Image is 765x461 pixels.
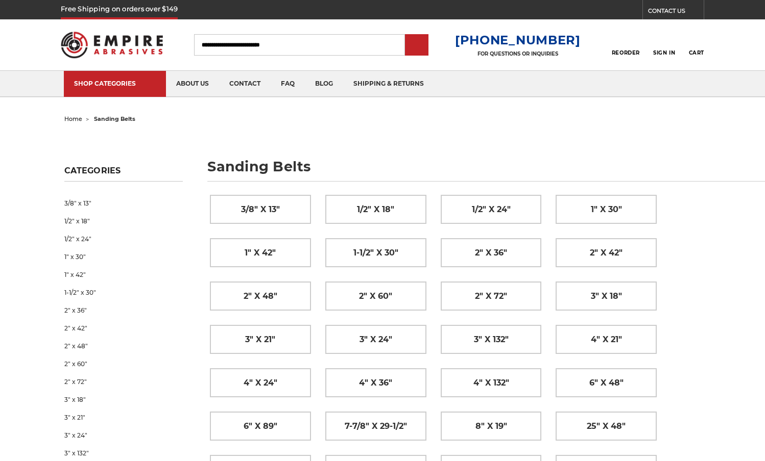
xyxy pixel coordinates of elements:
[166,71,219,97] a: about us
[94,115,135,122] span: sanding belts
[441,239,541,267] a: 2" x 36"
[64,194,183,212] a: 3/8" x 13"
[357,201,394,218] span: 1/2" x 18"
[591,288,622,305] span: 3" x 18"
[245,244,276,262] span: 1" x 42"
[64,248,183,266] a: 1" x 30"
[653,49,675,56] span: Sign In
[210,282,310,310] a: 2" x 48"
[210,195,310,223] a: 3/8" x 13"
[61,25,163,65] img: Empire Abrasives
[64,408,183,426] a: 3" x 21"
[244,288,277,305] span: 2" x 48"
[64,426,183,444] a: 3" x 24"
[441,369,541,397] a: 4" x 132"
[64,373,183,391] a: 2" x 72"
[64,115,82,122] a: home
[475,244,507,262] span: 2" x 36"
[556,325,656,353] a: 4" x 21"
[210,412,310,440] a: 6" x 89"
[591,201,622,218] span: 1" x 30"
[441,282,541,310] a: 2" x 72"
[64,391,183,408] a: 3" x 18"
[455,50,581,57] p: FOR QUESTIONS OR INQUIRIES
[64,319,183,337] a: 2" x 42"
[74,80,156,87] div: SHOP CATEGORIES
[326,239,426,267] a: 1-1/2" x 30"
[64,166,183,182] h5: Categories
[326,195,426,223] a: 1/2" x 18"
[326,369,426,397] a: 4" x 36"
[64,337,183,355] a: 2" x 48"
[475,288,507,305] span: 2" x 72"
[455,33,581,47] a: [PHONE_NUMBER]
[407,35,427,56] input: Submit
[556,282,656,310] a: 3" x 18"
[441,325,541,353] a: 3" x 132"
[219,71,271,97] a: contact
[64,301,183,319] a: 2" x 36"
[210,239,310,267] a: 1" x 42"
[353,244,398,262] span: 1-1/2" x 30"
[689,49,704,56] span: Cart
[589,374,624,392] span: 6" x 48"
[689,34,704,56] a: Cart
[556,239,656,267] a: 2" x 42"
[648,5,704,19] a: CONTACT US
[64,284,183,301] a: 1-1/2" x 30"
[475,418,507,435] span: 8" x 19"
[473,374,509,392] span: 4" x 132"
[556,412,656,440] a: 25" x 48"
[305,71,343,97] a: blog
[326,325,426,353] a: 3" x 24"
[210,369,310,397] a: 4" x 24"
[441,412,541,440] a: 8" x 19"
[245,331,275,348] span: 3" x 21"
[343,71,434,97] a: shipping & returns
[64,230,183,248] a: 1/2" x 24"
[612,49,640,56] span: Reorder
[360,331,392,348] span: 3" x 24"
[271,71,305,97] a: faq
[64,266,183,284] a: 1" x 42"
[64,212,183,230] a: 1/2" x 18"
[326,412,426,440] a: 7-7/8" x 29-1/2"
[556,369,656,397] a: 6" x 48"
[474,331,509,348] span: 3" x 132"
[241,201,280,218] span: 3/8" x 13"
[441,195,541,223] a: 1/2" x 24"
[244,418,277,435] span: 6" x 89"
[64,355,183,373] a: 2" x 60"
[472,201,511,218] span: 1/2" x 24"
[244,374,277,392] span: 4" x 24"
[210,325,310,353] a: 3" x 21"
[359,374,392,392] span: 4" x 36"
[359,288,392,305] span: 2" x 60"
[612,34,640,56] a: Reorder
[345,418,407,435] span: 7-7/8" x 29-1/2"
[591,331,622,348] span: 4" x 21"
[556,195,656,223] a: 1" x 30"
[326,282,426,310] a: 2" x 60"
[587,418,626,435] span: 25" x 48"
[590,244,623,262] span: 2" x 42"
